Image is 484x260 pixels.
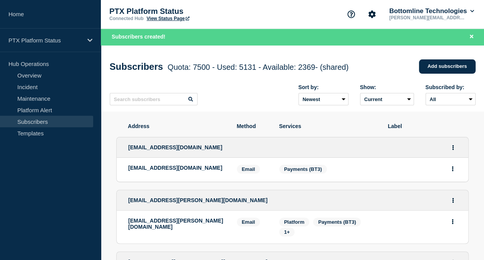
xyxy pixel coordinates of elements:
[425,93,476,105] select: Subscribed by
[279,123,377,129] span: Services
[110,61,349,72] h1: Subscribers
[448,216,457,228] button: Actions
[128,144,222,150] span: [EMAIL_ADDRESS][DOMAIN_NAME]
[448,163,457,175] button: Actions
[360,84,414,90] div: Show:
[419,59,476,74] a: Add subscribers
[237,123,268,129] span: Method
[110,93,198,105] input: Search subscribers
[237,165,260,174] span: Email
[284,229,290,235] span: 1+
[128,165,225,171] p: [EMAIL_ADDRESS][DOMAIN_NAME]
[112,34,165,40] span: Subscribers created!
[318,219,356,225] span: Payments (BT3)
[109,16,144,21] p: Connected Hub
[448,142,458,154] button: Actions
[8,37,82,44] p: PTX Platform Status
[284,166,322,172] span: Payments (BT3)
[167,63,348,71] span: Quota: 7500 - Used: 5131 - Available: 2369 - (shared)
[128,123,225,129] span: Address
[128,197,268,203] span: [EMAIL_ADDRESS][PERSON_NAME][DOMAIN_NAME]
[109,7,263,16] p: PTX Platform Status
[360,93,414,105] select: Deleted
[388,7,476,15] button: Bottomline Technologies
[343,6,359,22] button: Support
[388,123,457,129] span: Label
[425,84,476,90] div: Subscribed by:
[128,218,225,230] p: [EMAIL_ADDRESS][PERSON_NAME][DOMAIN_NAME]
[284,219,305,225] span: Platform
[448,194,458,206] button: Actions
[467,32,476,41] button: Close banner
[364,6,380,22] button: Account settings
[388,15,468,20] p: [PERSON_NAME][EMAIL_ADDRESS][PERSON_NAME][DOMAIN_NAME]
[298,84,348,90] div: Sort by:
[298,93,348,105] select: Sort by
[237,218,260,226] span: Email
[147,16,189,21] a: View Status Page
